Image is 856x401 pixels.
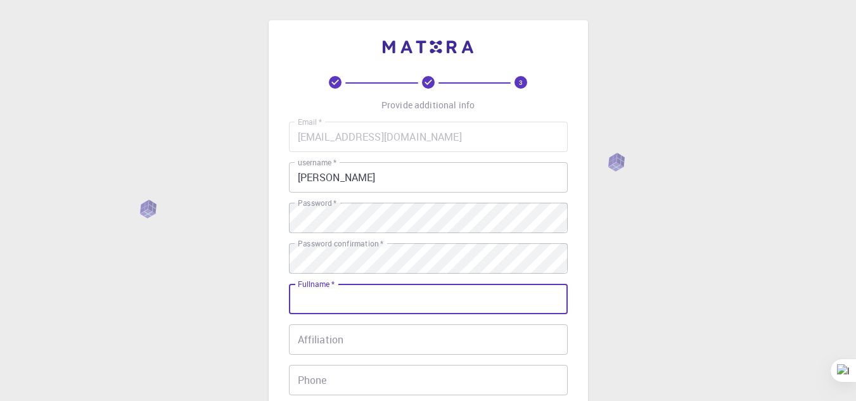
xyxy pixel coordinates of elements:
[298,279,335,290] label: Fullname
[381,99,475,111] p: Provide additional info
[298,117,322,127] label: Email
[298,198,336,208] label: Password
[519,78,523,87] text: 3
[298,238,383,249] label: Password confirmation
[298,157,336,168] label: username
